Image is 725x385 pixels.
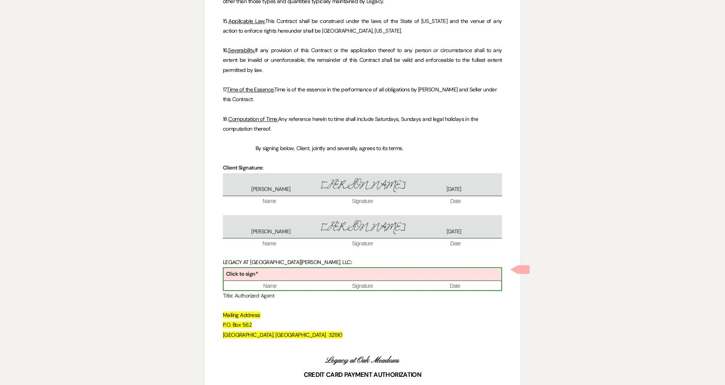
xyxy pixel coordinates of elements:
[304,371,421,379] strong: CREDIT CARD PAYMENT AUTHORIZATION
[225,185,317,193] span: [PERSON_NAME]
[409,198,502,205] span: Date
[223,86,227,93] span: 17.
[228,115,278,122] u: Computation of Time.
[223,86,498,103] span: Time is of the essence in the performance of all obligations by [PERSON_NAME] and Seller under th...
[227,86,274,93] u: Time of the Essence.
[409,240,502,248] span: Date
[317,177,408,194] span: [PERSON_NAME]
[351,259,352,266] strong: :
[408,228,500,236] span: [DATE]
[223,47,228,54] span: 16.
[223,331,343,338] span: [GEOGRAPHIC_DATA], [GEOGRAPHIC_DATA] 32190
[223,115,480,132] span: Any reference herein to time shall include Saturdays, Sundays and legal holidays in the computati...
[223,47,503,73] span: If any provision of this Contract or the application thereof to any person or circumstance shall ...
[223,17,503,34] span: This Contract shall be construed under the laws of the State of [US_STATE] and the venue of any a...
[409,282,501,290] span: Date
[316,198,409,205] span: Signature
[226,270,258,277] b: Click to sign*
[408,185,500,193] span: [DATE]
[224,282,316,290] span: Name
[223,115,228,122] span: 18.
[228,17,265,24] u: Applicable Law.
[317,219,408,236] span: [PERSON_NAME]
[223,291,502,301] p: Title: Authorized Agent
[223,311,261,318] span: Mailing Address:
[223,17,228,24] span: 15.
[223,198,316,205] span: Name
[225,228,317,236] span: [PERSON_NAME]
[223,240,316,248] span: Name
[324,355,401,365] img: Screen Shot 2023-03-15 at 9.45.03 PM.png
[223,321,252,328] span: P.O. Box 562
[223,259,351,266] span: LEGACY AT [GEOGRAPHIC_DATA][PERSON_NAME], LLC
[256,145,403,152] span: By signing below, Client, jointly and severally, agrees to its terms.
[228,47,255,54] u: Severability.
[316,240,409,248] span: Signature
[223,164,263,171] strong: Client Signature:
[316,282,409,290] span: Signature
